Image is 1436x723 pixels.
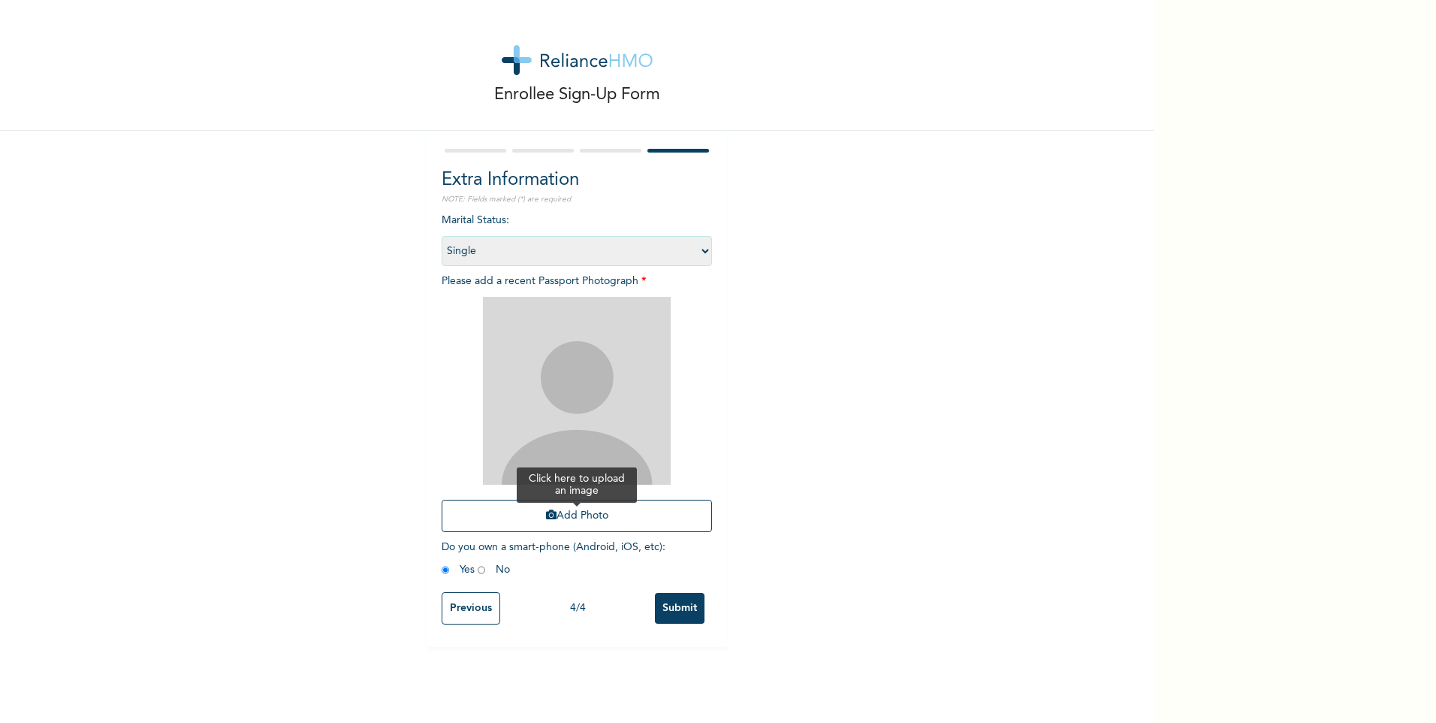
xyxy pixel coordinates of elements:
[502,45,653,75] img: logo
[483,297,671,485] img: Crop
[442,167,712,194] h2: Extra Information
[442,500,712,532] button: Add Photo
[655,593,704,624] input: Submit
[500,600,655,616] div: 4 / 4
[442,215,712,256] span: Marital Status :
[442,542,665,575] span: Do you own a smart-phone (Android, iOS, etc) : Yes No
[494,83,660,107] p: Enrollee Sign-Up Form
[442,592,500,625] input: Previous
[442,276,712,540] span: Please add a recent Passport Photograph
[442,194,712,205] p: NOTE: Fields marked (*) are required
